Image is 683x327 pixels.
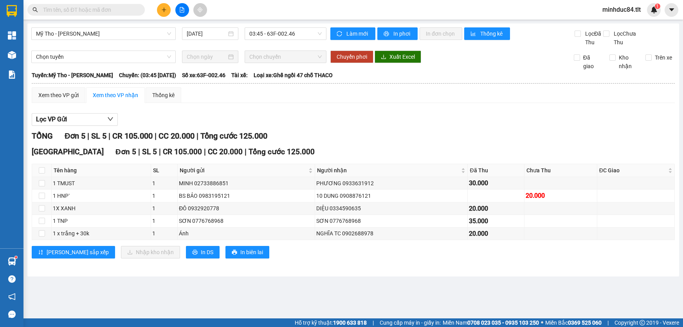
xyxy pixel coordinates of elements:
[652,53,675,62] span: Trên xe
[157,3,171,17] button: plus
[179,179,313,188] div: MINH 02733886851
[192,249,198,256] span: printer
[138,147,140,156] span: |
[159,147,161,156] span: |
[152,192,177,200] div: 1
[420,27,462,40] button: In đơn chọn
[375,51,421,63] button: downloadXuất Excel
[470,31,477,37] span: bar-chart
[316,217,467,225] div: SƠN 0776768968
[580,53,604,70] span: Đã giao
[208,147,243,156] span: CC 20.000
[616,53,639,70] span: Kho nhận
[384,31,390,37] span: printer
[232,249,237,256] span: printer
[380,318,441,327] span: Cung cấp máy in - giấy in:
[179,7,185,13] span: file-add
[443,318,539,327] span: Miền Nam
[655,4,660,9] sup: 1
[32,72,113,78] b: Tuyến: Mỹ Tho - [PERSON_NAME]
[469,178,523,188] div: 30.000
[316,229,467,238] div: NGHĨA TC 0902688978
[611,29,646,47] span: Lọc Chưa Thu
[480,29,504,38] span: Thống kê
[187,52,227,61] input: Chọn ngày
[316,192,467,200] div: 10 DUNG 0908876121
[469,204,523,213] div: 20.000
[240,248,263,257] span: In biên lai
[179,204,313,213] div: ĐÔ 0932920778
[53,229,150,238] div: 1 x trắng + 30k
[8,70,16,79] img: solution-icon
[8,275,16,283] span: question-circle
[668,6,675,13] span: caret-down
[524,164,597,177] th: Chưa Thu
[121,246,180,258] button: downloadNhập kho nhận
[381,54,386,60] span: download
[373,318,374,327] span: |
[52,164,151,177] th: Tên hàng
[179,217,313,225] div: SƠN 0776768968
[112,131,153,141] span: CR 105.000
[316,204,467,213] div: DIỆU 0334590635
[330,27,375,40] button: syncLàm mới
[193,3,207,17] button: aim
[152,204,177,213] div: 1
[155,131,157,141] span: |
[43,5,135,14] input: Tìm tên, số ĐT hoặc mã đơn
[36,51,171,63] span: Chọn tuyến
[175,3,189,17] button: file-add
[640,320,645,325] span: copyright
[665,3,678,17] button: caret-down
[93,91,138,99] div: Xem theo VP nhận
[200,131,267,141] span: Tổng cước 125.000
[180,166,306,175] span: Người gửi
[38,91,79,99] div: Xem theo VP gửi
[179,229,313,238] div: Ánh
[651,6,658,13] img: icon-new-feature
[53,179,150,188] div: 1 TMUST
[38,249,43,256] span: sort-ascending
[152,179,177,188] div: 1
[8,311,16,318] span: message
[596,5,647,14] span: minhduc84.tlt
[295,318,367,327] span: Hỗ trợ kỹ thuật:
[7,5,17,17] img: logo-vxr
[152,91,175,99] div: Thống kê
[32,113,118,126] button: Lọc VP Gửi
[656,4,659,9] span: 1
[151,164,178,177] th: SL
[36,114,67,124] span: Lọc VP Gửi
[469,229,523,238] div: 20.000
[142,147,157,156] span: SL 5
[346,29,369,38] span: Làm mới
[599,166,667,175] span: ĐC Giao
[464,27,510,40] button: bar-chartThống kê
[249,51,322,63] span: Chọn chuyến
[187,29,227,38] input: 14/10/2025
[201,248,213,257] span: In DS
[108,131,110,141] span: |
[469,216,523,226] div: 35.000
[316,179,467,188] div: PHƯƠNG 0933631912
[333,320,367,326] strong: 1900 633 818
[526,191,595,201] div: 20.000
[119,71,176,79] span: Chuyến: (03:45 [DATE])
[582,29,603,47] span: Lọc Đã Thu
[568,320,602,326] strong: 0369 525 060
[87,131,89,141] span: |
[65,131,85,141] span: Đơn 5
[389,52,415,61] span: Xuất Excel
[204,147,206,156] span: |
[53,192,150,200] div: 1 HNP`
[245,147,247,156] span: |
[377,27,418,40] button: printerIn phơi
[249,28,322,40] span: 03:45 - 63F-002.46
[467,320,539,326] strong: 0708 023 035 - 0935 103 250
[161,7,167,13] span: plus
[541,321,543,324] span: ⚪️
[107,116,114,122] span: down
[186,246,220,258] button: printerIn DS
[225,246,269,258] button: printerIn biên lai
[32,147,104,156] span: [GEOGRAPHIC_DATA]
